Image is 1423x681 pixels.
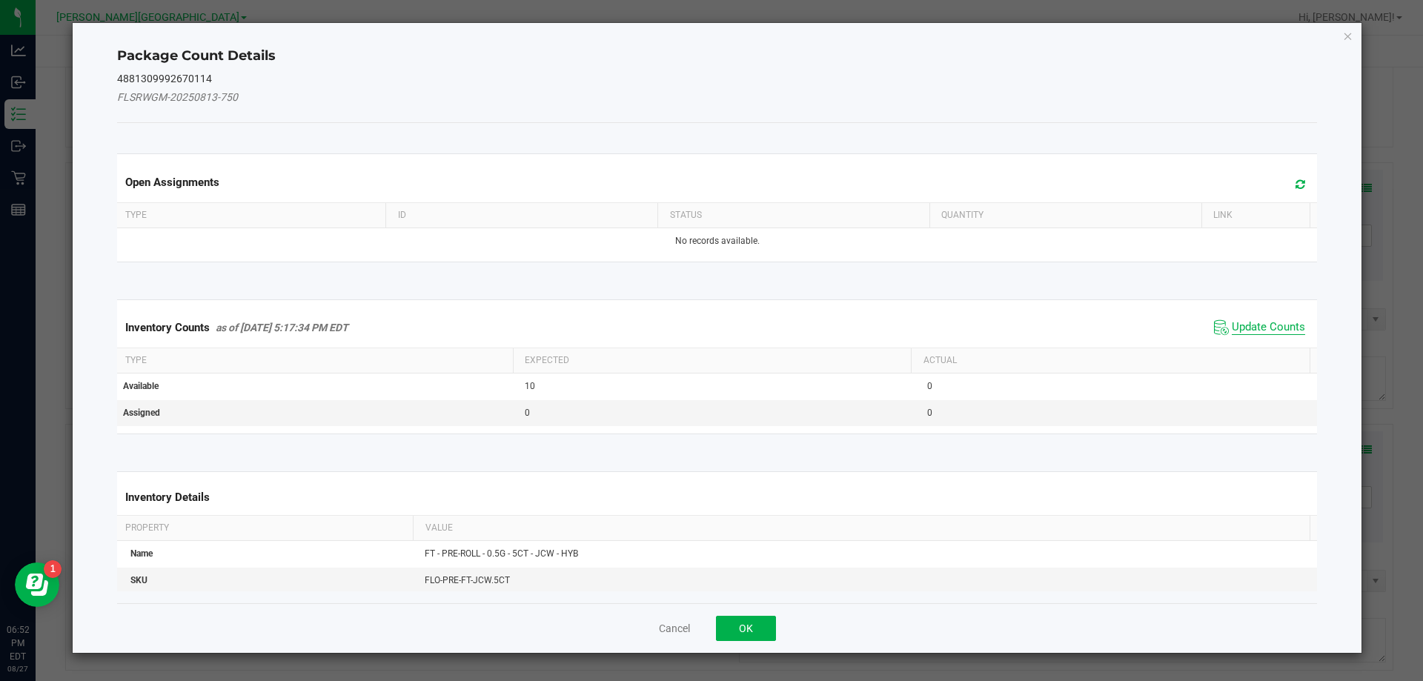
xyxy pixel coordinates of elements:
[125,321,210,334] span: Inventory Counts
[941,210,984,220] span: Quantity
[927,381,932,391] span: 0
[44,560,62,578] iframe: Resource center unread badge
[117,73,1318,84] h5: 4881309992670114
[130,575,147,585] span: SKU
[1213,210,1233,220] span: Link
[114,228,1321,254] td: No records available.
[425,522,453,533] span: Value
[425,575,510,585] span: FLO-PRE-FT-JCW.5CT
[525,381,535,391] span: 10
[525,408,530,418] span: 0
[125,491,210,504] span: Inventory Details
[125,355,147,365] span: Type
[923,355,957,365] span: Actual
[716,616,776,641] button: OK
[125,522,169,533] span: Property
[130,548,153,559] span: Name
[659,621,690,636] button: Cancel
[1343,27,1353,44] button: Close
[15,562,59,607] iframe: Resource center
[117,47,1318,66] h4: Package Count Details
[1232,320,1305,335] span: Update Counts
[125,176,219,189] span: Open Assignments
[525,355,569,365] span: Expected
[123,408,160,418] span: Assigned
[425,548,578,559] span: FT - PRE-ROLL - 0.5G - 5CT - JCW - HYB
[927,408,932,418] span: 0
[123,381,159,391] span: Available
[670,210,702,220] span: Status
[216,322,348,333] span: as of [DATE] 5:17:34 PM EDT
[117,92,1318,103] h5: FLSRWGM-20250813-750
[125,210,147,220] span: Type
[398,210,406,220] span: ID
